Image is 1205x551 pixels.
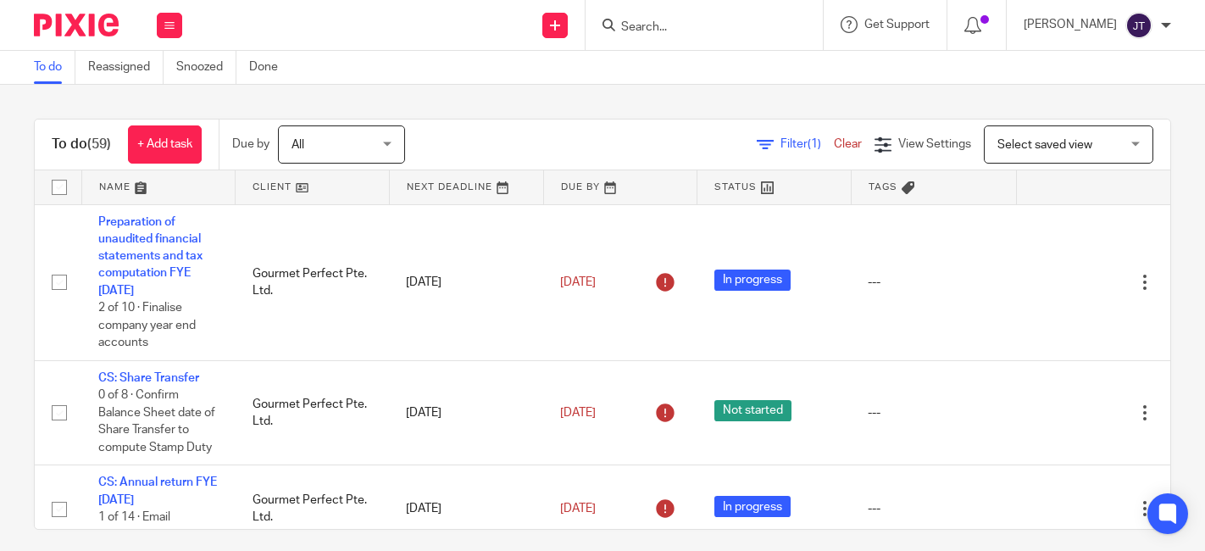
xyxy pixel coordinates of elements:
[98,389,215,454] span: 0 of 8 · Confirm Balance Sheet date of Share Transfer to compute Stamp Duty
[128,125,202,164] a: + Add task
[236,204,390,360] td: Gourmet Perfect Pte. Ltd.
[560,503,596,515] span: [DATE]
[560,407,596,419] span: [DATE]
[98,302,196,348] span: 2 of 10 · Finalise company year end accounts
[868,274,999,291] div: ---
[176,51,236,84] a: Snoozed
[1024,16,1117,33] p: [PERSON_NAME]
[389,204,543,360] td: [DATE]
[88,51,164,84] a: Reassigned
[997,139,1092,151] span: Select saved view
[98,511,192,541] span: 1 of 14 · Email reminder to client
[619,20,772,36] input: Search
[236,360,390,465] td: Gourmet Perfect Pte. Ltd.
[98,372,199,384] a: CS: Share Transfer
[389,360,543,465] td: [DATE]
[714,496,791,517] span: In progress
[87,137,111,151] span: (59)
[864,19,930,31] span: Get Support
[898,138,971,150] span: View Settings
[714,400,791,421] span: Not started
[292,139,304,151] span: All
[249,51,291,84] a: Done
[868,500,999,517] div: ---
[868,404,999,421] div: ---
[232,136,269,153] p: Due by
[834,138,862,150] a: Clear
[780,138,834,150] span: Filter
[808,138,821,150] span: (1)
[869,182,897,192] span: Tags
[560,276,596,288] span: [DATE]
[714,270,791,291] span: In progress
[34,14,119,36] img: Pixie
[1125,12,1152,39] img: svg%3E
[52,136,111,153] h1: To do
[98,476,217,505] a: CS: Annual return FYE [DATE]
[98,216,203,297] a: Preparation of unaudited financial statements and tax computation FYE [DATE]
[34,51,75,84] a: To do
